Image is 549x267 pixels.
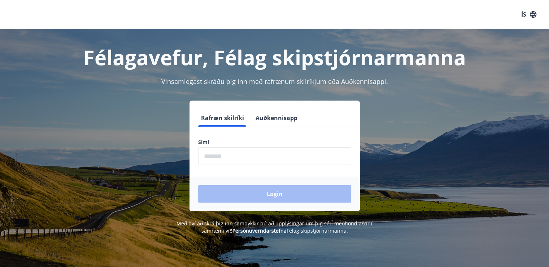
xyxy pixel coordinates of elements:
[198,139,351,146] label: Sími
[177,220,372,234] span: Með því að skrá þig inn samþykkir þú að upplýsingar um þig séu meðhöndlaðar í samræmi við Félag s...
[253,109,300,127] button: Auðkennisapp
[198,109,247,127] button: Rafræn skilríki
[23,43,526,71] h1: Félagavefur, Félag skipstjórnarmanna
[232,227,287,234] a: Persónuverndarstefna
[517,8,540,21] button: ÍS
[161,77,388,86] span: Vinsamlegast skráðu þig inn með rafrænum skilríkjum eða Auðkennisappi.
